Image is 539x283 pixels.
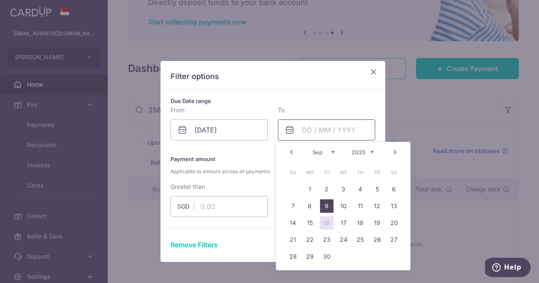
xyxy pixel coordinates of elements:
[371,199,384,213] a: 12
[303,166,317,179] span: Monday
[171,154,375,176] p: Payment amount
[286,250,300,263] a: 28
[354,216,367,230] a: 18
[303,216,317,230] a: 15
[286,147,296,157] a: Prev
[354,233,367,246] a: 25
[387,166,401,179] span: Saturday
[354,199,367,213] a: 11
[337,182,350,196] a: 3
[171,71,375,82] p: Filter options
[320,199,334,213] a: 9
[171,106,184,114] label: From
[171,196,268,217] input: 0.00
[286,166,300,179] span: Sunday
[337,166,350,179] span: Wednesday
[354,166,367,179] span: Thursday
[387,216,401,230] a: 20
[171,240,218,250] button: Remove Filters
[303,199,317,213] a: 8
[371,216,384,230] a: 19
[368,67,379,77] button: Close
[303,182,317,196] a: 1
[286,233,300,246] a: 21
[387,182,401,196] a: 6
[320,166,334,179] span: Tuesday
[320,250,334,263] a: 30
[485,258,531,279] iframe: Opens a widget where you can find more information
[171,182,205,191] label: Greater than
[320,233,334,246] a: 23
[171,96,375,106] p: Due Date range
[371,166,384,179] span: Friday
[177,202,194,211] span: SGD
[320,216,334,230] a: 16
[387,199,401,213] a: 13
[286,216,300,230] a: 14
[337,233,350,246] a: 24
[303,250,317,263] a: 29
[171,119,268,140] input: DD / MM / YYYY
[320,182,334,196] a: 2
[337,199,350,213] a: 10
[171,167,375,176] span: Applicable to amount across all payments.
[303,233,317,246] a: 22
[371,233,384,246] a: 26
[387,233,401,246] a: 27
[286,199,300,213] a: 7
[354,182,367,196] a: 4
[371,182,384,196] a: 5
[278,106,285,114] label: To
[278,119,375,140] input: DD / MM / YYYY
[337,216,350,230] a: 17
[390,147,400,157] a: Next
